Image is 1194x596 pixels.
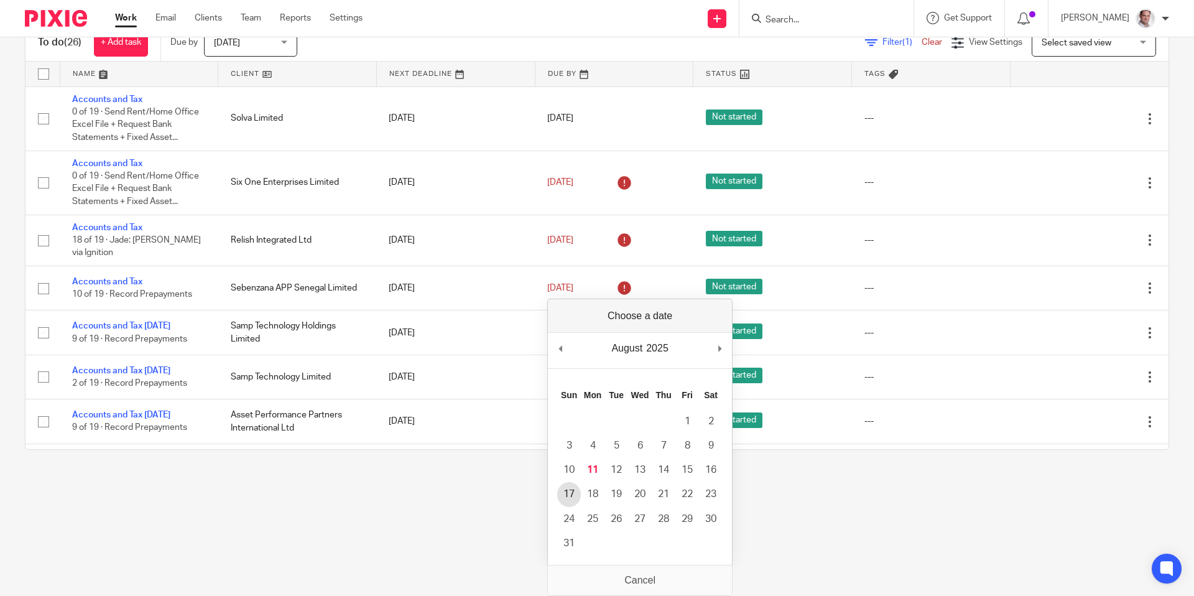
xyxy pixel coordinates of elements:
span: Not started [706,174,762,189]
td: [DATE] [376,266,535,310]
div: --- [864,327,998,339]
span: Not started [706,368,762,383]
td: Samp Technology Holdings Limited [218,310,377,355]
abbr: Friday [682,390,693,400]
div: 2025 [644,339,670,358]
span: Select saved view [1042,39,1111,47]
td: [DATE] [376,86,535,151]
button: 7 [652,434,675,458]
td: Six One Enterprises Limited [218,151,377,215]
span: View Settings [969,38,1022,47]
td: Solva Limited [218,86,377,151]
td: [DATE] [376,151,535,215]
span: Not started [706,279,762,294]
span: 18 of 19 · Jade: [PERSON_NAME] via Ignition [72,236,201,258]
button: 21 [652,482,675,506]
span: [DATE] [547,114,573,123]
a: Team [241,12,261,24]
button: 9 [699,434,723,458]
td: Asset Performance Partners International Ltd [218,399,377,444]
img: Pixie [25,10,87,27]
button: 8 [675,434,699,458]
span: [DATE] [214,39,240,47]
button: 25 [581,507,604,531]
a: + Add task [94,29,148,57]
span: Not started [706,231,762,246]
div: --- [864,282,998,294]
td: Samp Technology Limited [218,355,377,399]
span: Get Support [944,14,992,22]
button: 18 [581,482,604,506]
span: Tags [864,70,886,77]
button: 19 [604,482,628,506]
button: 28 [652,507,675,531]
td: [DATE] [376,355,535,399]
button: 29 [675,507,699,531]
button: 15 [675,458,699,482]
div: August [609,339,644,358]
button: 31 [557,531,581,556]
td: [PERSON_NAME] Treecare Ltd [218,444,377,508]
p: [PERSON_NAME] [1061,12,1129,24]
abbr: Tuesday [609,390,624,400]
button: 12 [604,458,628,482]
a: Accounts and Tax [72,277,142,286]
a: Reports [280,12,311,24]
button: Next Month [713,339,726,358]
a: Accounts and Tax [DATE] [72,411,170,419]
button: 27 [628,507,652,531]
button: 2 [699,409,723,434]
a: Settings [330,12,363,24]
button: 13 [628,458,652,482]
button: 14 [652,458,675,482]
span: (26) [64,37,81,47]
button: 5 [604,434,628,458]
a: Work [115,12,137,24]
button: 16 [699,458,723,482]
abbr: Thursday [655,390,671,400]
td: [DATE] [376,215,535,266]
span: 9 of 19 · Record Prepayments [72,424,187,432]
abbr: Saturday [704,390,718,400]
div: --- [864,371,998,383]
span: 2 of 19 · Record Prepayments [72,379,187,388]
abbr: Wednesday [631,390,649,400]
button: 26 [604,507,628,531]
div: --- [864,415,998,427]
a: Accounts and Tax [DATE] [72,366,170,375]
span: (1) [902,38,912,47]
h1: To do [38,36,81,49]
button: 6 [628,434,652,458]
span: 0 of 19 · Send Rent/Home Office Excel File + Request Bank Statements + Fixed Asset... [72,172,199,206]
abbr: Sunday [561,390,577,400]
button: 17 [557,482,581,506]
p: Due by [170,36,198,49]
span: Not started [706,412,762,428]
td: Sebenzana APP Senegal Limited [218,266,377,310]
button: 11 [581,458,604,482]
button: 24 [557,507,581,531]
button: 3 [557,434,581,458]
a: Accounts and Tax [72,223,142,232]
button: 10 [557,458,581,482]
input: Search [764,15,876,26]
span: 10 of 19 · Record Prepayments [72,290,192,299]
a: Accounts and Tax [72,95,142,104]
span: Not started [706,109,762,125]
a: Accounts and Tax [DATE] [72,322,170,330]
span: [DATE] [547,284,573,292]
button: 30 [699,507,723,531]
a: Accounts and Tax [72,159,142,168]
span: 0 of 19 · Send Rent/Home Office Excel File + Request Bank Statements + Fixed Asset... [72,108,199,142]
button: 22 [675,482,699,506]
span: Filter [882,38,922,47]
span: Not started [706,324,762,339]
button: 1 [675,409,699,434]
div: --- [864,176,998,189]
img: Munro%20Partners-3202.jpg [1136,9,1155,29]
td: [DATE] [376,444,535,508]
td: [DATE] [376,399,535,444]
td: Relish Integrated Ltd [218,215,377,266]
abbr: Monday [584,390,601,400]
span: [DATE] [547,236,573,244]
